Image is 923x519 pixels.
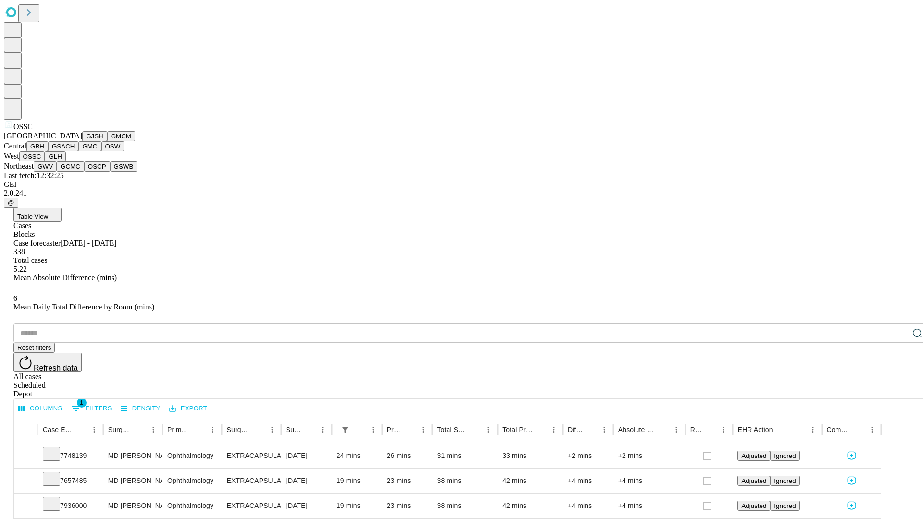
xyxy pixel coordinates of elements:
[167,444,217,468] div: Ophthalmology
[774,452,796,459] span: Ignored
[703,423,717,436] button: Sort
[774,423,787,436] button: Sort
[192,423,206,436] button: Sort
[108,426,132,433] div: Surgeon Name
[618,469,681,493] div: +4 mins
[87,423,101,436] button: Menu
[61,239,116,247] span: [DATE] - [DATE]
[226,469,276,493] div: EXTRACAPSULAR CATARACT REMOVAL WITH [MEDICAL_DATA]
[618,426,655,433] div: Absolute Difference
[774,502,796,509] span: Ignored
[4,132,82,140] span: [GEOGRAPHIC_DATA]
[502,494,558,518] div: 42 mins
[133,423,147,436] button: Sort
[806,423,820,436] button: Menu
[741,477,766,484] span: Adjusted
[110,161,137,172] button: GSWB
[19,473,33,490] button: Expand
[19,448,33,465] button: Expand
[13,343,55,353] button: Reset filters
[226,426,250,433] div: Surgery Name
[265,423,279,436] button: Menu
[226,444,276,468] div: EXTRACAPSULAR CATARACT REMOVAL WITH [MEDICAL_DATA]
[206,423,219,436] button: Menu
[584,423,598,436] button: Sort
[568,444,609,468] div: +2 mins
[690,426,703,433] div: Resolved in EHR
[502,469,558,493] div: 42 mins
[737,476,770,486] button: Adjusted
[45,151,65,161] button: GLH
[43,494,99,518] div: 7936000
[226,494,276,518] div: EXTRACAPSULAR CATARACT REMOVAL WITH [MEDICAL_DATA]
[118,401,163,416] button: Density
[19,151,45,161] button: OSSC
[77,398,87,408] span: 1
[468,423,482,436] button: Sort
[13,265,27,273] span: 5.22
[366,423,380,436] button: Menu
[43,444,99,468] div: 7748139
[108,444,158,468] div: MD [PERSON_NAME] [PERSON_NAME]
[437,494,493,518] div: 38 mins
[13,256,47,264] span: Total cases
[17,344,51,351] span: Reset filters
[827,426,851,433] div: Comments
[147,423,160,436] button: Menu
[13,273,117,282] span: Mean Absolute Difference (mins)
[108,469,158,493] div: MD [PERSON_NAME] [PERSON_NAME]
[865,423,879,436] button: Menu
[337,444,377,468] div: 24 mins
[48,141,78,151] button: GSACH
[57,161,84,172] button: GCMC
[437,444,493,468] div: 31 mins
[337,494,377,518] div: 19 mins
[286,444,327,468] div: [DATE]
[338,423,352,436] div: 1 active filter
[13,303,154,311] span: Mean Daily Total Difference by Room (mins)
[34,161,57,172] button: GWV
[316,423,329,436] button: Menu
[437,469,493,493] div: 38 mins
[387,426,402,433] div: Predicted In Room Duration
[107,131,135,141] button: GMCM
[717,423,730,436] button: Menu
[4,172,64,180] span: Last fetch: 12:32:25
[252,423,265,436] button: Sort
[302,423,316,436] button: Sort
[482,423,495,436] button: Menu
[737,501,770,511] button: Adjusted
[741,452,766,459] span: Adjusted
[547,423,561,436] button: Menu
[84,161,110,172] button: OSCP
[74,423,87,436] button: Sort
[13,294,17,302] span: 6
[4,162,34,170] span: Northeast
[13,247,25,256] span: 338
[43,426,73,433] div: Case Epic Id
[4,189,919,198] div: 2.0.241
[286,494,327,518] div: [DATE]
[4,142,26,150] span: Central
[69,401,114,416] button: Show filters
[656,423,670,436] button: Sort
[13,208,62,222] button: Table View
[534,423,547,436] button: Sort
[167,469,217,493] div: Ophthalmology
[770,451,799,461] button: Ignored
[568,469,609,493] div: +4 mins
[403,423,416,436] button: Sort
[4,152,19,160] span: West
[13,239,61,247] span: Case forecaster
[502,426,533,433] div: Total Predicted Duration
[337,469,377,493] div: 19 mins
[618,494,681,518] div: +4 mins
[568,426,583,433] div: Difference
[17,213,48,220] span: Table View
[502,444,558,468] div: 33 mins
[167,401,210,416] button: Export
[8,199,14,206] span: @
[43,469,99,493] div: 7657485
[101,141,125,151] button: OSW
[741,502,766,509] span: Adjusted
